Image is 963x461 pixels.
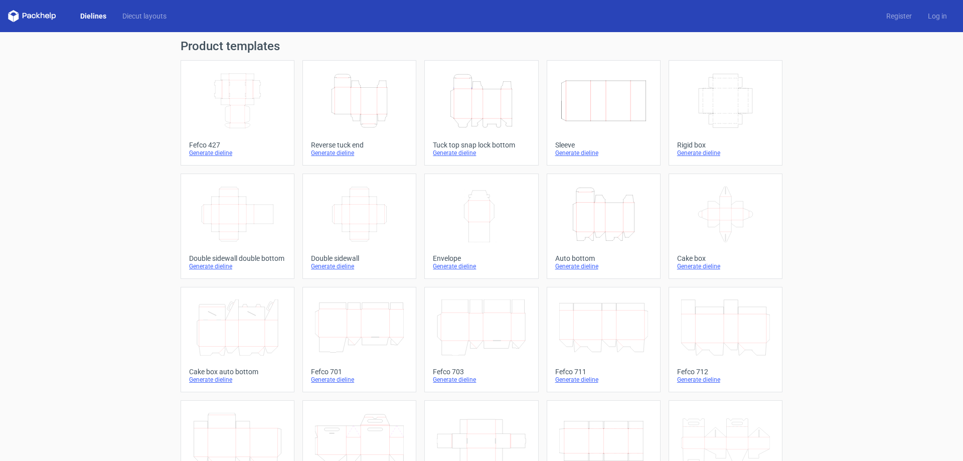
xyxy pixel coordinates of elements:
[424,174,538,279] a: EnvelopeGenerate dieline
[878,11,920,21] a: Register
[189,376,286,384] div: Generate dieline
[189,141,286,149] div: Fefco 427
[677,376,774,384] div: Generate dieline
[189,368,286,376] div: Cake box auto bottom
[189,262,286,270] div: Generate dieline
[311,262,408,270] div: Generate dieline
[114,11,175,21] a: Diecut layouts
[311,254,408,262] div: Double sidewall
[302,287,416,392] a: Fefco 701Generate dieline
[669,174,782,279] a: Cake boxGenerate dieline
[920,11,955,21] a: Log in
[547,174,661,279] a: Auto bottomGenerate dieline
[547,60,661,166] a: SleeveGenerate dieline
[555,368,652,376] div: Fefco 711
[311,376,408,384] div: Generate dieline
[72,11,114,21] a: Dielines
[181,287,294,392] a: Cake box auto bottomGenerate dieline
[677,141,774,149] div: Rigid box
[677,149,774,157] div: Generate dieline
[424,287,538,392] a: Fefco 703Generate dieline
[181,60,294,166] a: Fefco 427Generate dieline
[433,149,530,157] div: Generate dieline
[555,149,652,157] div: Generate dieline
[302,60,416,166] a: Reverse tuck endGenerate dieline
[189,149,286,157] div: Generate dieline
[311,141,408,149] div: Reverse tuck end
[424,60,538,166] a: Tuck top snap lock bottomGenerate dieline
[555,254,652,262] div: Auto bottom
[669,60,782,166] a: Rigid boxGenerate dieline
[181,40,782,52] h1: Product templates
[189,254,286,262] div: Double sidewall double bottom
[181,174,294,279] a: Double sidewall double bottomGenerate dieline
[555,262,652,270] div: Generate dieline
[433,376,530,384] div: Generate dieline
[555,376,652,384] div: Generate dieline
[433,262,530,270] div: Generate dieline
[677,262,774,270] div: Generate dieline
[677,368,774,376] div: Fefco 712
[547,287,661,392] a: Fefco 711Generate dieline
[302,174,416,279] a: Double sidewallGenerate dieline
[433,254,530,262] div: Envelope
[311,368,408,376] div: Fefco 701
[555,141,652,149] div: Sleeve
[669,287,782,392] a: Fefco 712Generate dieline
[433,141,530,149] div: Tuck top snap lock bottom
[311,149,408,157] div: Generate dieline
[433,368,530,376] div: Fefco 703
[677,254,774,262] div: Cake box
